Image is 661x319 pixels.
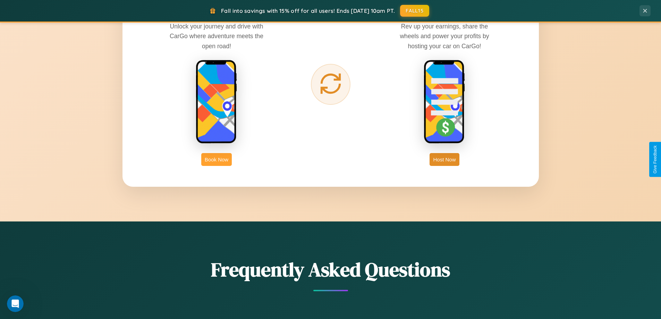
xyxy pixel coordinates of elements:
p: Rev up your earnings, share the wheels and power your profits by hosting your car on CarGo! [392,22,497,51]
span: Fall into savings with 15% off for all users! Ends [DATE] 10am PT. [221,7,395,14]
button: Book Now [201,153,232,166]
iframe: Intercom live chat [7,295,24,312]
button: Host Now [430,153,459,166]
img: rent phone [196,60,237,144]
p: Unlock your journey and drive with CarGo where adventure meets the open road! [164,22,269,51]
div: Give Feedback [653,145,658,174]
button: FALL15 [400,5,429,17]
h2: Frequently Asked Questions [122,256,539,283]
img: host phone [424,60,465,144]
